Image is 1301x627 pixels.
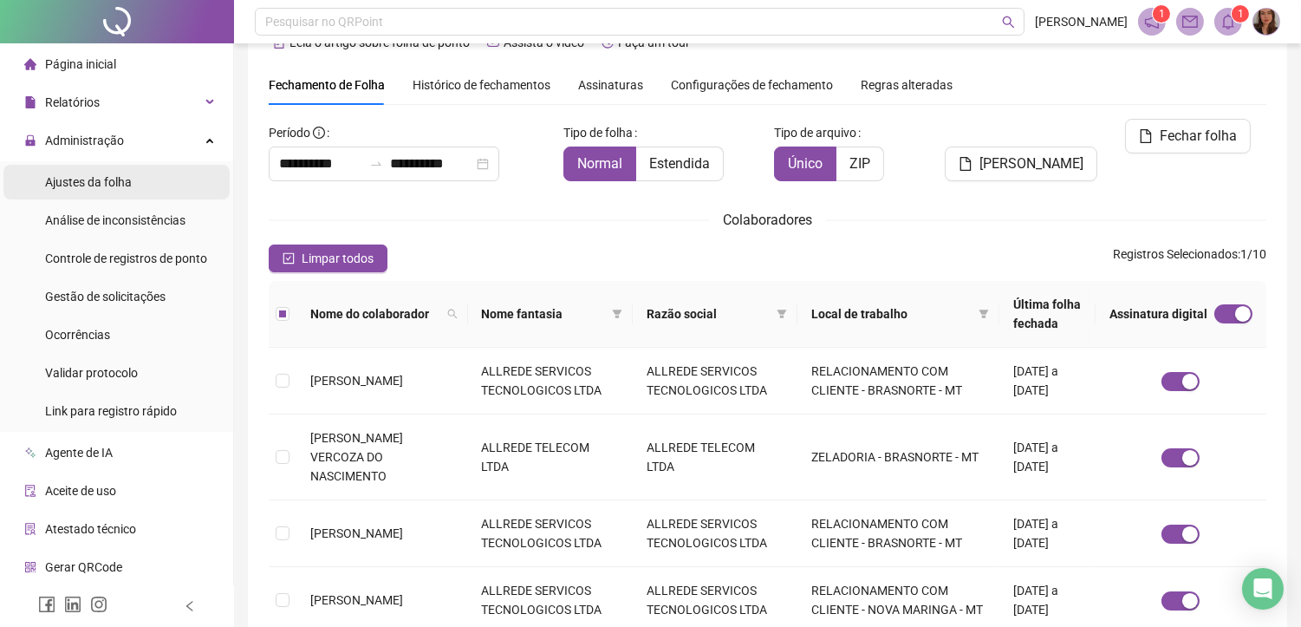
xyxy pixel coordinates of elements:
span: Local de trabalho [811,304,972,323]
span: [PERSON_NAME] VERCOZA DO NASCIMENTO [310,431,403,483]
td: ALLREDE SERVICOS TECNOLOGICOS LTDA [633,348,797,415]
td: ALLREDE SERVICOS TECNOLOGICOS LTDA [633,500,797,567]
td: ALLREDE TELECOM LTDA [468,415,633,500]
td: ZELADORIA - BRASNORTE - MT [797,415,999,500]
span: left [184,600,196,612]
span: home [24,58,36,70]
span: lock [24,134,36,147]
span: Normal [577,155,622,172]
span: filter [773,301,790,327]
span: file [24,96,36,108]
button: Fechar folha [1125,119,1251,153]
td: ALLREDE SERVICOS TECNOLOGICOS LTDA [468,500,633,567]
span: Gerar QRCode [45,560,122,574]
span: Estendida [649,155,710,172]
span: ZIP [849,155,870,172]
span: Nome fantasia [482,304,605,323]
sup: 1 [1232,5,1249,23]
span: [PERSON_NAME] [310,374,403,388]
span: filter [777,309,787,319]
div: Open Intercom Messenger [1242,568,1284,610]
span: 1 [1238,8,1244,20]
span: Assinatura digital [1109,304,1207,323]
span: Colaboradores [723,212,812,228]
span: [PERSON_NAME] [979,153,1083,174]
span: Atestado técnico [45,522,136,536]
span: Análise de inconsistências [45,213,185,227]
span: Razão social [647,304,770,323]
span: Tipo de folha [563,123,633,142]
td: [DATE] a [DATE] [999,500,1096,567]
span: filter [608,301,626,327]
span: Gestão de solicitações [45,290,166,304]
span: Fechamento de Folha [269,78,385,92]
span: Assinaturas [578,79,643,91]
span: to [369,157,383,171]
span: Agente de IA [45,446,113,460]
sup: 1 [1153,5,1170,23]
span: instagram [90,596,107,613]
span: info-circle [313,127,325,139]
span: 1 [1159,8,1165,20]
td: RELACIONAMENTO COM CLIENTE - BRASNORTE - MT [797,500,999,567]
td: RELACIONAMENTO COM CLIENTE - BRASNORTE - MT [797,348,999,415]
td: [DATE] a [DATE] [999,348,1096,415]
span: filter [612,309,622,319]
span: filter [979,309,989,319]
span: search [447,309,458,319]
span: Histórico de fechamentos [413,78,550,92]
span: Controle de registros de ponto [45,251,207,265]
span: Regras alteradas [861,79,953,91]
span: mail [1182,14,1198,29]
span: Ocorrências [45,328,110,342]
button: Limpar todos [269,245,387,272]
span: qrcode [24,561,36,573]
span: file [959,157,972,171]
span: file [1139,129,1153,143]
span: Validar protocolo [45,366,138,380]
span: notification [1144,14,1160,29]
span: Aceite de uso [45,484,116,498]
span: Único [788,155,823,172]
img: 78555 [1253,9,1279,35]
span: facebook [38,596,55,613]
span: audit [24,485,36,497]
span: Período [269,126,310,140]
span: search [444,301,461,327]
span: swap-right [369,157,383,171]
span: check-square [283,252,295,265]
span: search [1002,16,1015,29]
span: filter [975,301,992,327]
span: Registros Selecionados [1113,247,1238,261]
span: Relatórios [45,95,100,109]
span: Tipo de arquivo [774,123,856,142]
span: Fechar folha [1160,126,1237,147]
td: ALLREDE SERVICOS TECNOLOGICOS LTDA [468,348,633,415]
span: [PERSON_NAME] [1035,12,1128,31]
th: Última folha fechada [999,281,1096,348]
span: Limpar todos [302,249,374,268]
span: solution [24,523,36,535]
span: Página inicial [45,57,116,71]
span: [PERSON_NAME] [310,593,403,607]
button: [PERSON_NAME] [945,147,1097,181]
span: linkedin [64,596,81,613]
span: Configurações de fechamento [671,79,833,91]
span: : 1 / 10 [1113,245,1266,272]
td: [DATE] a [DATE] [999,415,1096,500]
span: Administração [45,134,124,147]
span: Ajustes da folha [45,175,132,189]
td: ALLREDE TELECOM LTDA [633,415,797,500]
span: bell [1220,14,1236,29]
span: Nome do colaborador [310,304,440,323]
span: [PERSON_NAME] [310,526,403,540]
span: Link para registro rápido [45,404,177,418]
